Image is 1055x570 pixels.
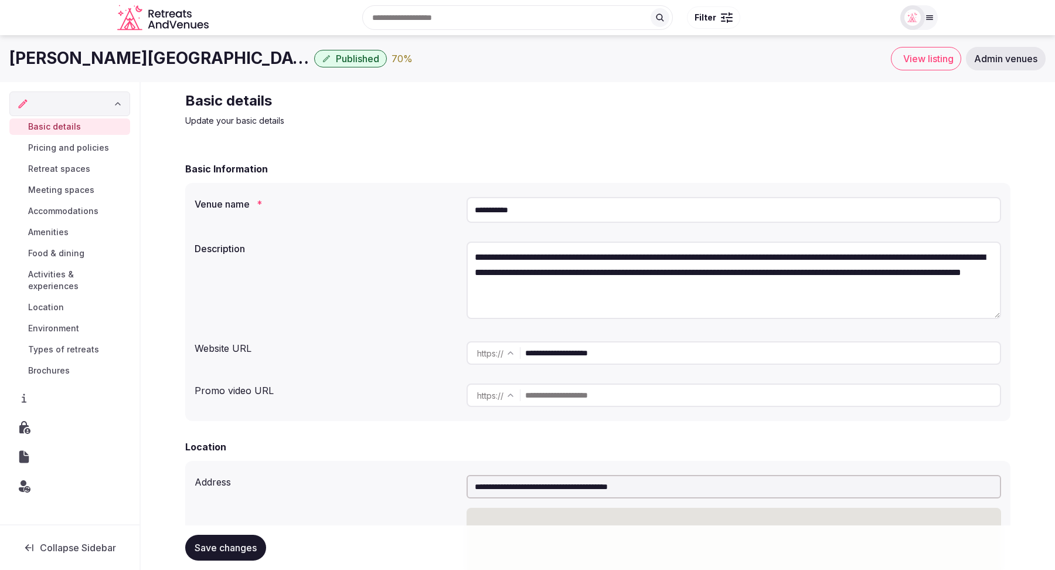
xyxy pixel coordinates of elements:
[195,379,457,398] div: Promo video URL
[9,341,130,358] a: Types of retreats
[28,205,98,217] span: Accommodations
[185,91,579,110] h2: Basic details
[9,118,130,135] a: Basic details
[117,5,211,31] svg: Retreats and Venues company logo
[28,142,109,154] span: Pricing and policies
[9,320,130,337] a: Environment
[185,115,579,127] p: Update your basic details
[9,535,130,561] button: Collapse Sidebar
[195,337,457,355] div: Website URL
[695,12,716,23] span: Filter
[9,203,130,219] a: Accommodations
[314,50,387,67] button: Published
[40,542,116,554] span: Collapse Sidebar
[9,182,130,198] a: Meeting spaces
[336,53,379,65] span: Published
[117,5,211,31] a: Visit the homepage
[687,6,740,29] button: Filter
[392,52,413,66] button: 70%
[891,47,961,70] a: View listing
[9,47,309,70] h1: [PERSON_NAME][GEOGRAPHIC_DATA]
[9,362,130,379] a: Brochures
[9,245,130,262] a: Food & dining
[185,440,226,454] h2: Location
[392,52,413,66] div: 70 %
[28,323,79,334] span: Environment
[904,9,921,26] img: Matt Grant Oakes
[28,184,94,196] span: Meeting spaces
[195,199,457,209] label: Venue name
[28,365,70,376] span: Brochures
[195,542,257,554] span: Save changes
[185,535,266,561] button: Save changes
[28,247,84,259] span: Food & dining
[966,47,1046,70] a: Admin venues
[9,299,130,315] a: Location
[9,266,130,294] a: Activities & experiences
[195,470,457,489] div: Address
[195,244,457,253] label: Description
[28,226,69,238] span: Amenities
[903,53,954,65] span: View listing
[9,224,130,240] a: Amenities
[974,53,1037,65] span: Admin venues
[28,269,125,292] span: Activities & experiences
[9,140,130,156] a: Pricing and policies
[28,121,81,133] span: Basic details
[28,301,64,313] span: Location
[28,344,99,355] span: Types of retreats
[185,162,268,176] h2: Basic Information
[9,161,130,177] a: Retreat spaces
[28,163,90,175] span: Retreat spaces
